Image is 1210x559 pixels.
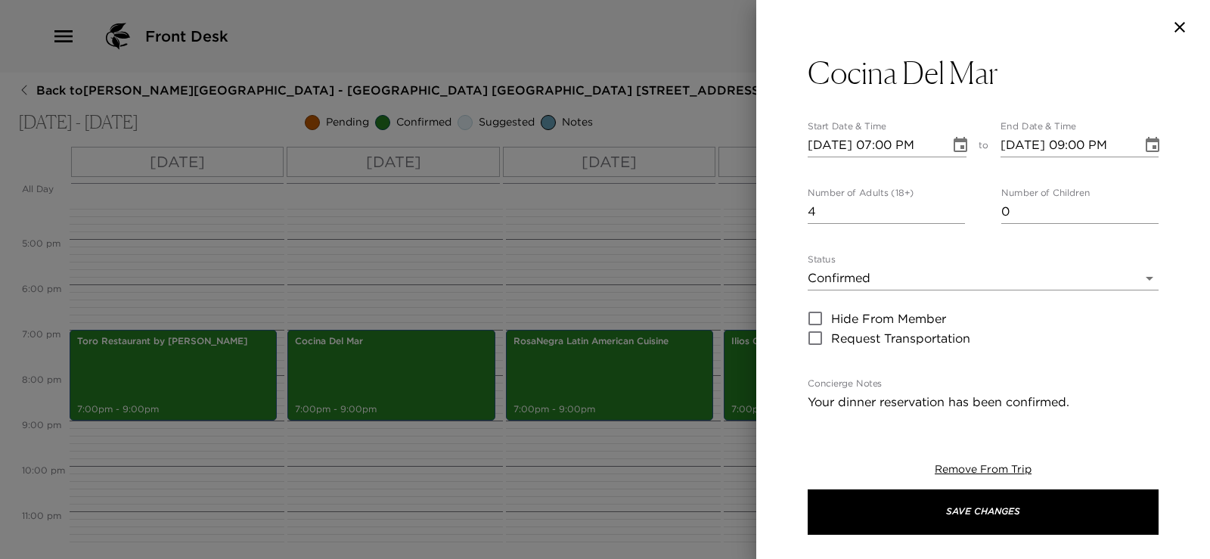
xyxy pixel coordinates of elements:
[935,462,1032,477] button: Remove From Trip
[808,133,939,157] input: MM/DD/YYYY hh:mm aa
[808,489,1159,535] button: Save Changes
[935,462,1032,476] span: Remove From Trip
[945,130,976,160] button: Choose date, selected date is Oct 16, 2025
[808,187,914,200] label: Number of Adults (18+)
[979,139,988,157] span: to
[1001,120,1076,133] label: End Date & Time
[808,54,1159,91] button: Cocina Del Mar
[808,120,886,133] label: Start Date & Time
[808,393,1159,411] textarea: Your dinner reservation has been confirmed.
[808,54,997,91] h3: Cocina Del Mar
[1137,130,1168,160] button: Choose date, selected date is Oct 16, 2025
[808,377,882,390] label: Concierge Notes
[831,309,946,328] span: Hide From Member
[1001,187,1090,200] label: Number of Children
[808,253,836,266] label: Status
[831,329,970,347] span: Request Transportation
[1001,133,1132,157] input: MM/DD/YYYY hh:mm aa
[808,266,1159,290] div: Confirmed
